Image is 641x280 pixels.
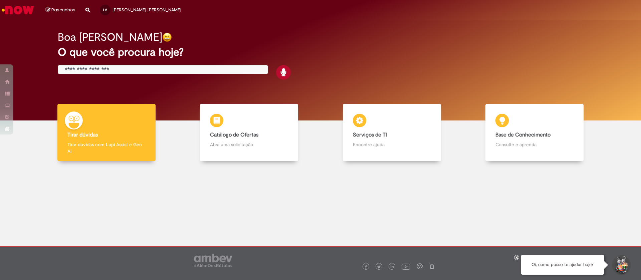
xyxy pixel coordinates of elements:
p: Abra uma solicitação [210,141,288,148]
div: Oi, como posso te ajudar hoje? [521,255,604,275]
b: Catálogo de Ofertas [210,131,258,138]
img: logo_footer_twitter.png [377,265,381,269]
span: [PERSON_NAME] [PERSON_NAME] [113,7,181,13]
b: Tirar dúvidas [67,131,98,138]
span: Rascunhos [51,7,75,13]
img: logo_footer_linkedin.png [391,265,394,269]
img: happy-face.png [162,32,172,42]
img: logo_footer_youtube.png [402,262,410,271]
h2: O que você procura hoje? [58,46,584,58]
a: Catálogo de Ofertas Abra uma solicitação [178,104,321,162]
b: Serviços de TI [353,131,387,138]
img: logo_footer_facebook.png [364,265,368,269]
a: Serviços de TI Encontre ajuda [320,104,463,162]
b: Base de Conhecimento [495,131,551,138]
button: Iniciar Conversa de Suporte [611,255,631,275]
a: Base de Conhecimento Consulte e aprenda [463,104,606,162]
a: Tirar dúvidas Tirar dúvidas com Lupi Assist e Gen Ai [35,104,178,162]
p: Encontre ajuda [353,141,431,148]
p: Consulte e aprenda [495,141,574,148]
span: LV [103,8,107,12]
p: Tirar dúvidas com Lupi Assist e Gen Ai [67,141,146,155]
img: logo_footer_workplace.png [417,263,423,269]
a: Rascunhos [46,7,75,13]
img: logo_footer_naosei.png [429,263,435,269]
img: logo_footer_ambev_rotulo_gray.png [194,254,232,267]
img: ServiceNow [1,3,35,17]
h2: Boa [PERSON_NAME] [58,31,162,43]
